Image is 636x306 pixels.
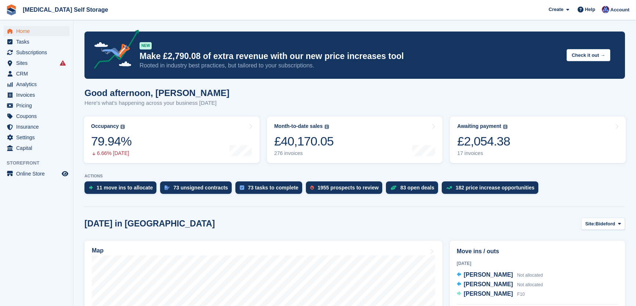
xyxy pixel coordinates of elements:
[97,185,153,191] div: 11 move ins to allocate
[16,100,60,111] span: Pricing
[16,122,60,132] span: Insurance
[585,220,596,228] span: Site:
[456,185,535,191] div: 182 price increase opportunities
[4,69,69,79] a: menu
[442,181,542,198] a: 182 price increase opportunities
[16,169,60,179] span: Online Store
[457,270,543,280] a: [PERSON_NAME] Not allocated
[61,169,69,178] a: Preview store
[16,58,60,68] span: Sites
[7,159,73,167] span: Storefront
[503,125,507,129] img: icon-info-grey-7440780725fd019a000dd9b08b2336e03edf1995a4989e88bcd33f0948082b44.svg
[84,174,625,178] p: ACTIONS
[4,26,69,36] a: menu
[4,132,69,143] a: menu
[140,51,561,62] p: Make £2,790.08 of extra revenue with our new price increases tool
[464,272,513,278] span: [PERSON_NAME]
[4,143,69,153] a: menu
[318,185,379,191] div: 1955 prospects to review
[91,134,131,149] div: 79.94%
[457,290,525,299] a: [PERSON_NAME] F10
[274,123,323,129] div: Month-to-date sales
[91,123,119,129] div: Occupancy
[4,90,69,100] a: menu
[16,111,60,121] span: Coupons
[60,60,66,66] i: Smart entry sync failures have occurred
[4,122,69,132] a: menu
[310,185,314,190] img: prospect-51fa495bee0391a8d652442698ab0144808aea92771e9ea1ae160a38d050c398.svg
[306,181,386,198] a: 1955 prospects to review
[457,123,501,129] div: Awaiting payment
[457,260,618,267] div: [DATE]
[16,79,60,89] span: Analytics
[16,47,60,58] span: Subscriptions
[120,125,125,129] img: icon-info-grey-7440780725fd019a000dd9b08b2336e03edf1995a4989e88bcd33f0948082b44.svg
[567,49,610,61] button: Check it out →
[4,100,69,111] a: menu
[84,117,260,163] a: Occupancy 79.94% 6.66% [DATE]
[89,185,93,190] img: move_ins_to_allocate_icon-fdf77a2bb77ea45bf5b3d319d69a93e2d87916cf1d5bf7949dd705db3b84f3ca.svg
[457,150,510,156] div: 17 invoices
[240,185,244,190] img: task-75834270c22a3079a89374b754ae025e5fb1db73e45f91037f5363f120a921f8.svg
[6,4,17,15] img: stora-icon-8386f47178a22dfd0bd8f6a31ec36ba5ce8667c1dd55bd0f319d3a0aa187defe.svg
[274,134,334,149] div: £40,170.05
[4,37,69,47] a: menu
[88,30,139,71] img: price-adjustments-announcement-icon-8257ccfd72463d97f412b2fc003d46551f7dbcb40ab6d574587a9cd5c0d94...
[517,273,543,278] span: Not allocated
[581,218,625,230] button: Site: Bideford
[457,134,510,149] div: £2,054.38
[274,150,334,156] div: 276 invoices
[517,282,543,287] span: Not allocated
[235,181,306,198] a: 73 tasks to complete
[20,4,111,16] a: [MEDICAL_DATA] Self Storage
[325,125,329,129] img: icon-info-grey-7440780725fd019a000dd9b08b2336e03edf1995a4989e88bcd33f0948082b44.svg
[446,186,452,189] img: price_increase_opportunities-93ffe204e8149a01c8c9dc8f82e8f89637d9d84a8eef4429ea346261dce0b2c0.svg
[91,150,131,156] div: 6.66% [DATE]
[390,185,397,190] img: deal-1b604bf984904fb50ccaf53a9ad4b4a5d6e5aea283cecdc64d6e3604feb123c2.svg
[140,42,152,49] div: NEW
[16,132,60,143] span: Settings
[160,181,235,198] a: 73 unsigned contracts
[602,6,609,13] img: Helen Walker
[140,62,561,70] p: Rooted in industry best practices, but tailored to your subscriptions.
[84,181,160,198] a: 11 move ins to allocate
[16,69,60,79] span: CRM
[549,6,563,13] span: Create
[165,185,170,190] img: contract_signature_icon-13c848040528278c33f63329250d36e43548de30e8caae1d1a13099fd9432cc5.svg
[400,185,434,191] div: 83 open deals
[84,99,230,107] p: Here's what's happening across your business [DATE]
[267,117,443,163] a: Month-to-date sales £40,170.05 276 invoices
[16,90,60,100] span: Invoices
[464,291,513,297] span: [PERSON_NAME]
[464,281,513,287] span: [PERSON_NAME]
[517,292,525,297] span: F10
[4,58,69,68] a: menu
[386,181,442,198] a: 83 open deals
[248,185,299,191] div: 73 tasks to complete
[596,220,615,228] span: Bideford
[16,26,60,36] span: Home
[457,247,618,256] h2: Move ins / outs
[450,117,626,163] a: Awaiting payment £2,054.38 17 invoices
[16,143,60,153] span: Capital
[457,280,543,290] a: [PERSON_NAME] Not allocated
[92,247,104,254] h2: Map
[4,47,69,58] a: menu
[585,6,595,13] span: Help
[4,111,69,121] a: menu
[610,6,629,14] span: Account
[4,169,69,179] a: menu
[84,219,215,229] h2: [DATE] in [GEOGRAPHIC_DATA]
[84,88,230,98] h1: Good afternoon, [PERSON_NAME]
[16,37,60,47] span: Tasks
[173,185,228,191] div: 73 unsigned contracts
[4,79,69,89] a: menu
